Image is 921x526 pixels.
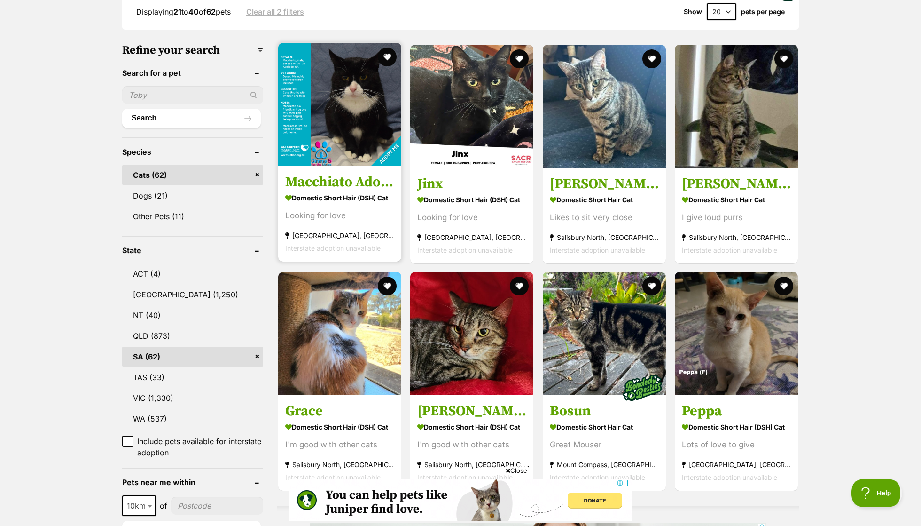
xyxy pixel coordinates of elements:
[285,473,381,481] span: Interstate adoption unavailable
[417,192,526,206] strong: Domestic Short Hair (DSH) Cat
[504,466,529,475] span: Close
[543,167,666,263] a: [PERSON_NAME] Domestic Short Hair Cat Likes to sit very close Salisbury North, [GEOGRAPHIC_DATA] ...
[278,166,401,261] a: Macchiato Adoption Fee Waived! Domestic Short Hair (DSH) Cat Looking for love [GEOGRAPHIC_DATA], ...
[417,231,526,243] strong: [GEOGRAPHIC_DATA], [GEOGRAPHIC_DATA]
[642,49,661,68] button: favourite
[122,388,263,408] a: VIC (1,330)
[619,364,666,411] img: bonded besties
[122,69,263,77] header: Search for a pet
[285,458,394,471] strong: Salisbury North, [GEOGRAPHIC_DATA]
[543,45,666,168] img: Sasha - Domestic Short Hair Cat
[682,175,791,192] h3: [PERSON_NAME]
[774,49,793,68] button: favourite
[122,86,263,104] input: Toby
[510,277,529,295] button: favourite
[417,473,513,481] span: Interstate adoption unavailable
[122,409,263,429] a: WA (537)
[684,8,702,16] span: Show
[543,395,666,491] a: Bosun Domestic Short Hair Cat Great Mouser Mount Compass, [GEOGRAPHIC_DATA] Interstate adoption u...
[550,231,659,243] strong: Salisbury North, [GEOGRAPHIC_DATA]
[543,272,666,395] img: Bosun - Domestic Short Hair Cat
[122,207,263,226] a: Other Pets (11)
[417,175,526,192] h3: Jinx
[122,246,263,255] header: State
[682,211,791,223] div: I give loud purrs
[246,8,304,16] a: Clear all 2 filters
[123,499,155,512] span: 10km
[122,186,263,206] a: Dogs (21)
[137,436,263,458] span: Include pets available for interstate adoption
[417,438,526,451] div: I'm good with other cats
[510,49,529,68] button: favourite
[550,438,659,451] div: Great Mouser
[550,473,645,481] span: Interstate adoption unavailable
[550,211,659,223] div: Likes to sit very close
[278,272,401,395] img: Grace - Domestic Short Hair (DSH) Cat
[417,420,526,434] strong: Domestic Short Hair (DSH) Cat
[682,438,791,451] div: Lots of love to give
[550,192,659,206] strong: Domestic Short Hair Cat
[417,458,526,471] strong: Salisbury North, [GEOGRAPHIC_DATA]
[682,420,791,434] strong: Domestic Short Hair (DSH) Cat
[682,246,777,254] span: Interstate adoption unavailable
[285,420,394,434] strong: Domestic Short Hair (DSH) Cat
[122,148,263,156] header: Species
[285,244,381,252] span: Interstate adoption unavailable
[285,191,394,204] strong: Domestic Short Hair (DSH) Cat
[122,285,263,304] a: [GEOGRAPHIC_DATA] (1,250)
[160,500,167,511] span: of
[410,45,533,168] img: Jinx - Domestic Short Hair (DSH) Cat
[285,209,394,222] div: Looking for love
[417,402,526,420] h3: [PERSON_NAME]
[550,175,659,192] h3: [PERSON_NAME]
[122,347,263,367] a: SA (62)
[122,264,263,284] a: ACT (4)
[682,458,791,471] strong: [GEOGRAPHIC_DATA], [GEOGRAPHIC_DATA]
[378,48,397,66] button: favourite
[122,109,261,128] button: Search
[410,272,533,395] img: Sara - Domestic Short Hair (DSH) Cat
[550,458,659,471] strong: Mount Compass, [GEOGRAPHIC_DATA]
[171,497,263,515] input: postcode
[550,246,645,254] span: Interstate adoption unavailable
[851,479,902,507] iframe: Help Scout Beacon - Open
[122,436,263,458] a: Include pets available for interstate adoption
[410,167,533,263] a: Jinx Domestic Short Hair (DSH) Cat Looking for love [GEOGRAPHIC_DATA], [GEOGRAPHIC_DATA] Intersta...
[122,305,263,325] a: NT (40)
[136,7,231,16] span: Displaying to of pets
[550,420,659,434] strong: Domestic Short Hair Cat
[122,44,263,57] h3: Refine your search
[285,173,394,191] h3: Macchiato Adoption Fee Waived!
[774,277,793,295] button: favourite
[682,231,791,243] strong: Salisbury North, [GEOGRAPHIC_DATA]
[417,246,513,254] span: Interstate adoption unavailable
[682,192,791,206] strong: Domestic Short Hair Cat
[122,165,263,185] a: Cats (62)
[675,45,798,168] img: Rosemary - Domestic Short Hair Cat
[675,395,798,491] a: Peppa Domestic Short Hair (DSH) Cat Lots of love to give [GEOGRAPHIC_DATA], [GEOGRAPHIC_DATA] Int...
[642,277,661,295] button: favourite
[550,402,659,420] h3: Bosun
[122,495,156,516] span: 10km
[378,277,397,295] button: favourite
[188,7,199,16] strong: 40
[682,402,791,420] h3: Peppa
[206,7,216,16] strong: 62
[122,367,263,387] a: TAS (33)
[278,395,401,491] a: Grace Domestic Short Hair (DSH) Cat I'm good with other cats Salisbury North, [GEOGRAPHIC_DATA] I...
[122,326,263,346] a: QLD (873)
[682,473,777,481] span: Interstate adoption unavailable
[285,229,394,241] strong: [GEOGRAPHIC_DATA], [GEOGRAPHIC_DATA]
[285,402,394,420] h3: Grace
[278,43,401,166] img: Macchiato Adoption Fee Waived! - Domestic Short Hair (DSH) Cat
[285,438,394,451] div: I'm good with other cats
[675,272,798,395] img: Peppa - Domestic Short Hair (DSH) Cat
[417,211,526,223] div: Looking for love
[289,479,632,521] iframe: Advertisement
[410,395,533,491] a: [PERSON_NAME] Domestic Short Hair (DSH) Cat I'm good with other cats Salisbury North, [GEOGRAPHIC...
[173,7,181,16] strong: 21
[675,167,798,263] a: [PERSON_NAME] Domestic Short Hair Cat I give loud purrs Salisbury North, [GEOGRAPHIC_DATA] Inters...
[741,8,785,16] label: pets per page
[122,478,263,486] header: Pets near me within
